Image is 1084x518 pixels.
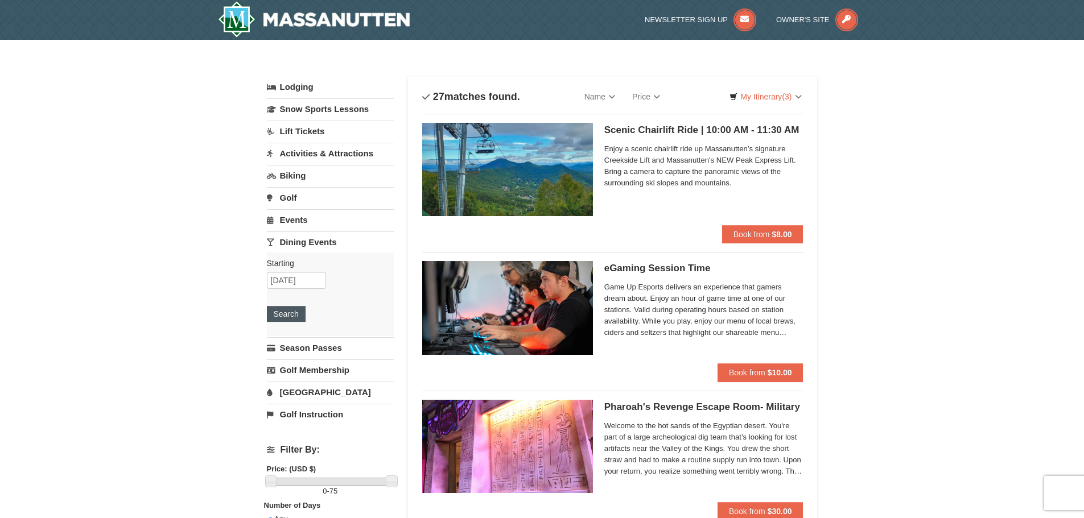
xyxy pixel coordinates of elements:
button: Book from $10.00 [718,363,803,382]
span: Game Up Esports delivers an experience that gamers dream about. Enjoy an hour of game time at one... [604,281,803,338]
button: Book from $8.00 [722,225,803,243]
span: (3) [782,92,792,101]
strong: $8.00 [772,230,792,239]
a: Name [576,85,624,108]
a: Golf Membership [267,359,394,380]
a: Dining Events [267,231,394,252]
img: 6619913-410-20a124c9.jpg [422,400,593,493]
span: 75 [329,487,337,495]
span: Book from [729,507,765,516]
span: 27 [433,91,444,102]
a: Price [624,85,669,108]
span: Owner's Site [776,15,830,24]
a: Golf [267,187,394,208]
strong: Price: (USD $) [267,465,316,473]
img: Massanutten Resort Logo [218,1,410,38]
label: - [267,486,394,497]
span: Book from [733,230,770,239]
a: Golf Instruction [267,404,394,425]
a: Events [267,209,394,230]
h5: Scenic Chairlift Ride | 10:00 AM - 11:30 AM [604,125,803,136]
a: Massanutten Resort [218,1,410,38]
strong: $30.00 [768,507,792,516]
h4: matches found. [422,91,520,102]
a: Lift Tickets [267,121,394,142]
span: 0 [323,487,327,495]
a: Owner's Site [776,15,858,24]
a: My Itinerary(3) [722,88,809,105]
a: Snow Sports Lessons [267,98,394,119]
a: Biking [267,165,394,186]
strong: $10.00 [768,368,792,377]
strong: Number of Days [264,501,321,509]
span: Newsletter Sign Up [645,15,728,24]
img: 19664770-34-0b975b5b.jpg [422,261,593,354]
span: Enjoy a scenic chairlift ride up Massanutten’s signature Creekside Lift and Massanutten's NEW Pea... [604,143,803,189]
a: Lodging [267,77,394,97]
a: Activities & Attractions [267,143,394,164]
a: Newsletter Sign Up [645,15,756,24]
h5: Pharoah's Revenge Escape Room- Military [604,401,803,413]
span: Welcome to the hot sands of the Egyptian desert. You're part of a large archeological dig team th... [604,420,803,477]
a: [GEOGRAPHIC_DATA] [267,382,394,403]
h4: Filter By: [267,445,394,455]
img: 24896431-1-a2e2611b.jpg [422,123,593,216]
span: Book from [729,368,765,377]
label: Starting [267,258,385,269]
button: Search [267,306,306,322]
a: Season Passes [267,337,394,358]
h5: eGaming Session Time [604,263,803,274]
